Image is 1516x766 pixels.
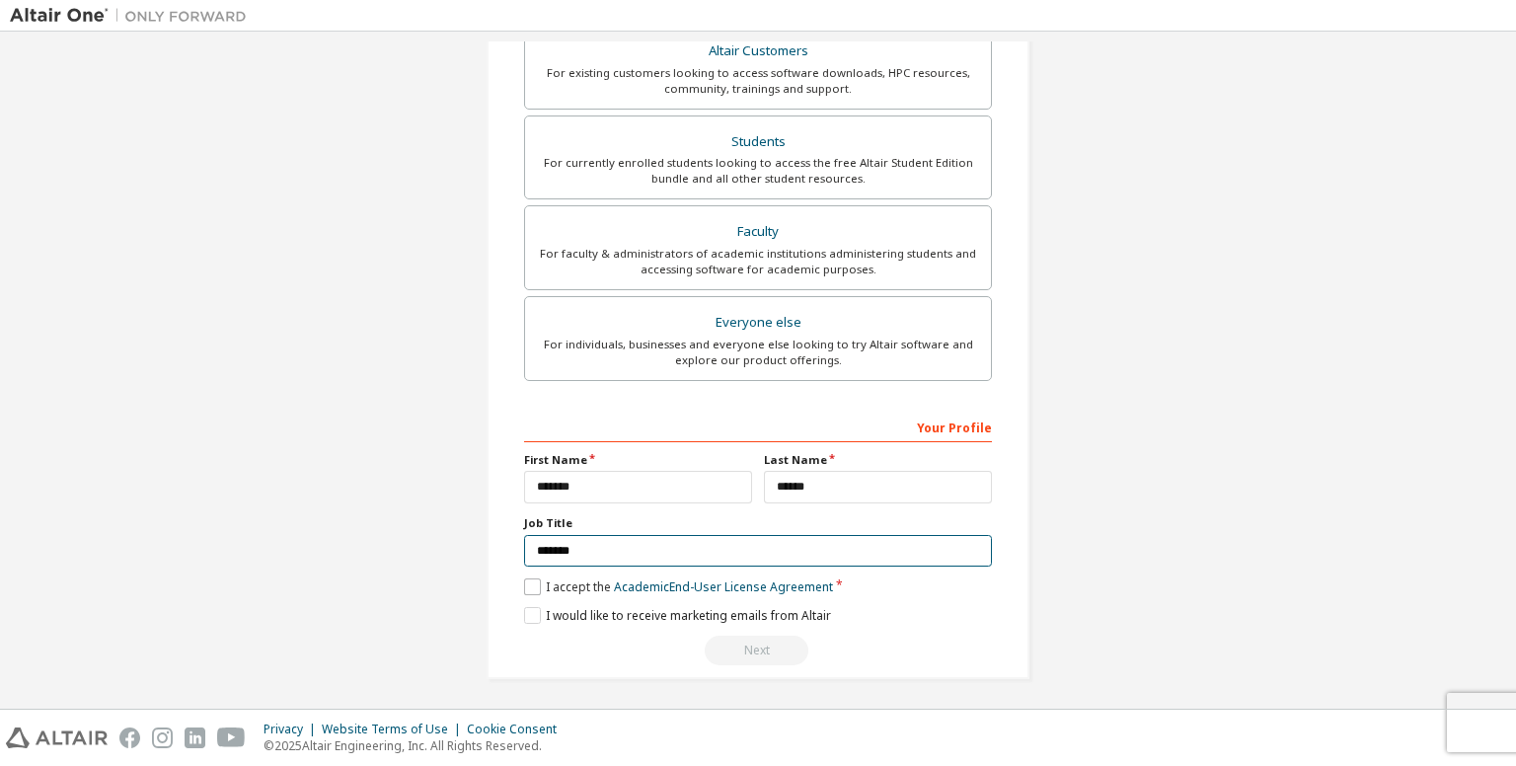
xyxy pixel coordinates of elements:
label: Job Title [524,515,992,531]
div: Everyone else [537,309,979,337]
p: © 2025 Altair Engineering, Inc. All Rights Reserved. [264,737,568,754]
img: altair_logo.svg [6,728,108,748]
div: For faculty & administrators of academic institutions administering students and accessing softwa... [537,246,979,277]
img: facebook.svg [119,728,140,748]
div: Privacy [264,722,322,737]
label: First Name [524,452,752,468]
div: Students [537,128,979,156]
label: I would like to receive marketing emails from Altair [524,607,831,624]
div: Cookie Consent [467,722,568,737]
div: You need to provide your academic email [524,636,992,665]
label: I accept the [524,578,833,595]
img: youtube.svg [217,728,246,748]
div: Your Profile [524,411,992,442]
div: For individuals, businesses and everyone else looking to try Altair software and explore our prod... [537,337,979,368]
img: instagram.svg [152,728,173,748]
div: Website Terms of Use [322,722,467,737]
label: Last Name [764,452,992,468]
a: Academic End-User License Agreement [614,578,833,595]
div: Faculty [537,218,979,246]
img: linkedin.svg [185,728,205,748]
div: For currently enrolled students looking to access the free Altair Student Edition bundle and all ... [537,155,979,187]
div: For existing customers looking to access software downloads, HPC resources, community, trainings ... [537,65,979,97]
div: Altair Customers [537,38,979,65]
img: Altair One [10,6,257,26]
